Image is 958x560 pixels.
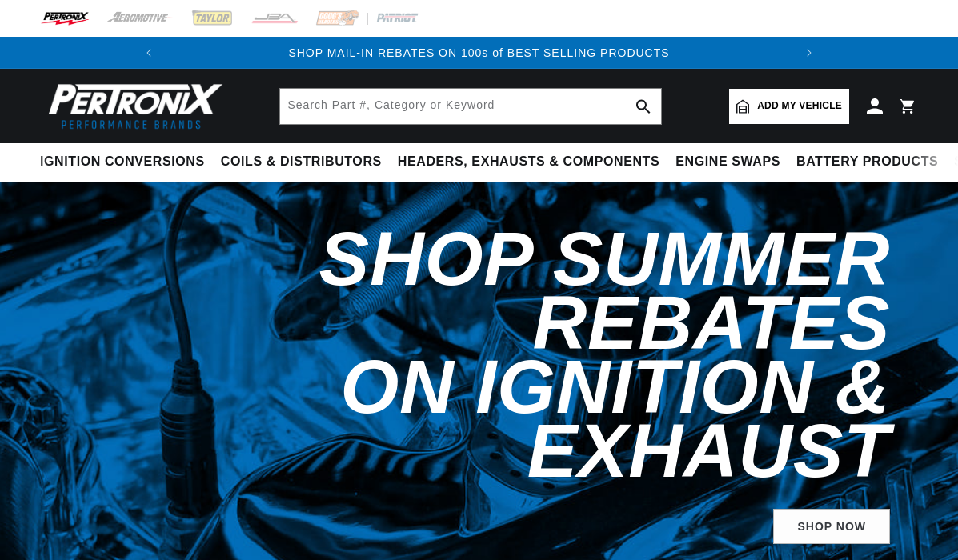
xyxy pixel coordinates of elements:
span: Battery Products [796,154,938,170]
a: Add my vehicle [729,89,849,124]
span: Coils & Distributors [221,154,382,170]
div: Announcement [165,44,793,62]
img: Pertronix [40,78,224,134]
summary: Battery Products [788,143,946,181]
summary: Ignition Conversions [40,143,213,181]
h2: Shop Summer Rebates on Ignition & Exhaust [206,227,890,483]
span: Ignition Conversions [40,154,205,170]
button: Translation missing: en.sections.announcements.previous_announcement [133,37,165,69]
button: search button [626,89,661,124]
a: SHOP MAIL-IN REBATES ON 100s of BEST SELLING PRODUCTS [288,46,669,59]
span: Add my vehicle [757,98,842,114]
span: Engine Swaps [675,154,780,170]
a: SHOP NOW [773,509,890,545]
summary: Headers, Exhausts & Components [390,143,667,181]
summary: Engine Swaps [667,143,788,181]
span: Headers, Exhausts & Components [398,154,659,170]
button: Translation missing: en.sections.announcements.next_announcement [793,37,825,69]
summary: Coils & Distributors [213,143,390,181]
input: Search Part #, Category or Keyword [280,89,661,124]
div: 1 of 2 [165,44,793,62]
